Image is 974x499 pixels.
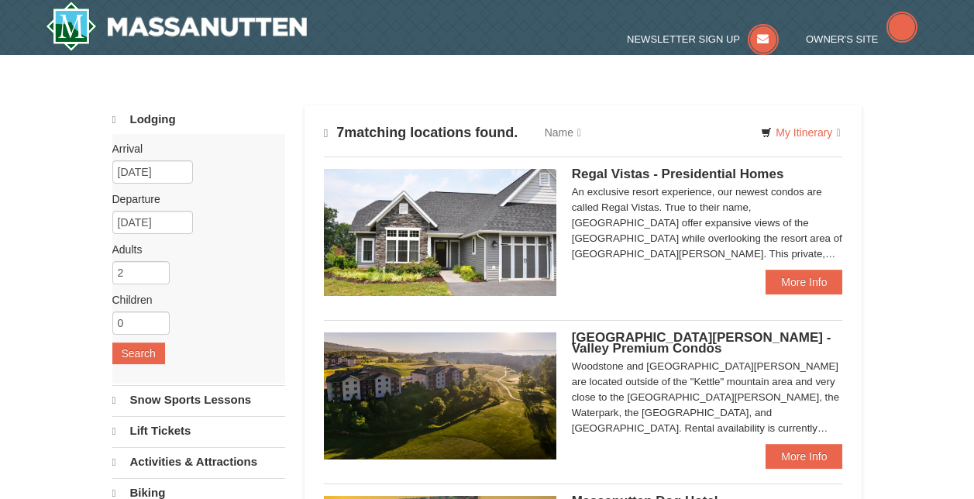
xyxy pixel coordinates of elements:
a: Newsletter Sign Up [627,33,779,45]
img: 19218991-1-902409a9.jpg [324,169,556,296]
span: Regal Vistas - Presidential Homes [572,167,784,181]
label: Departure [112,191,274,207]
span: Owner's Site [806,33,879,45]
img: 19219041-4-ec11c166.jpg [324,332,556,459]
a: My Itinerary [751,121,850,144]
div: Woodstone and [GEOGRAPHIC_DATA][PERSON_NAME] are located outside of the "Kettle" mountain area an... [572,359,843,436]
a: Name [533,117,593,148]
div: An exclusive resort experience, our newest condos are called Regal Vistas. True to their name, [G... [572,184,843,262]
a: Owner's Site [806,33,917,45]
label: Adults [112,242,274,257]
a: Lift Tickets [112,416,285,446]
img: Massanutten Resort Logo [46,2,308,51]
span: [GEOGRAPHIC_DATA][PERSON_NAME] - Valley Premium Condos [572,330,831,356]
span: Newsletter Sign Up [627,33,740,45]
a: More Info [766,270,842,294]
a: Snow Sports Lessons [112,385,285,415]
label: Arrival [112,141,274,157]
a: More Info [766,444,842,469]
label: Children [112,292,274,308]
a: Massanutten Resort [46,2,308,51]
a: Lodging [112,105,285,134]
button: Search [112,342,165,364]
a: Activities & Attractions [112,447,285,477]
